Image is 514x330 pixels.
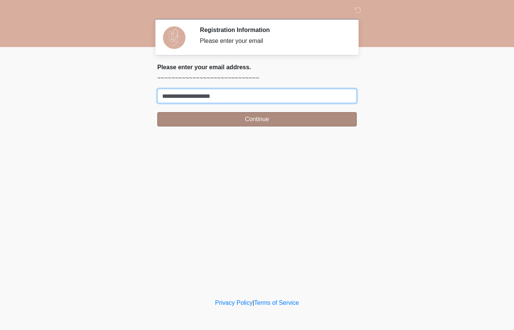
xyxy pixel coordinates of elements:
p: ~~~~~~~~~~~~~~~~~~~~~~~~~~~~~ [157,74,357,83]
img: DM Wellness & Aesthetics Logo [150,6,160,15]
a: | [252,300,254,306]
button: Continue [157,112,357,126]
a: Terms of Service [254,300,299,306]
img: Agent Avatar [163,26,186,49]
h2: Registration Information [200,26,345,33]
h2: Please enter your email address. [157,64,357,71]
div: Please enter your email [200,36,345,46]
a: Privacy Policy [215,300,253,306]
